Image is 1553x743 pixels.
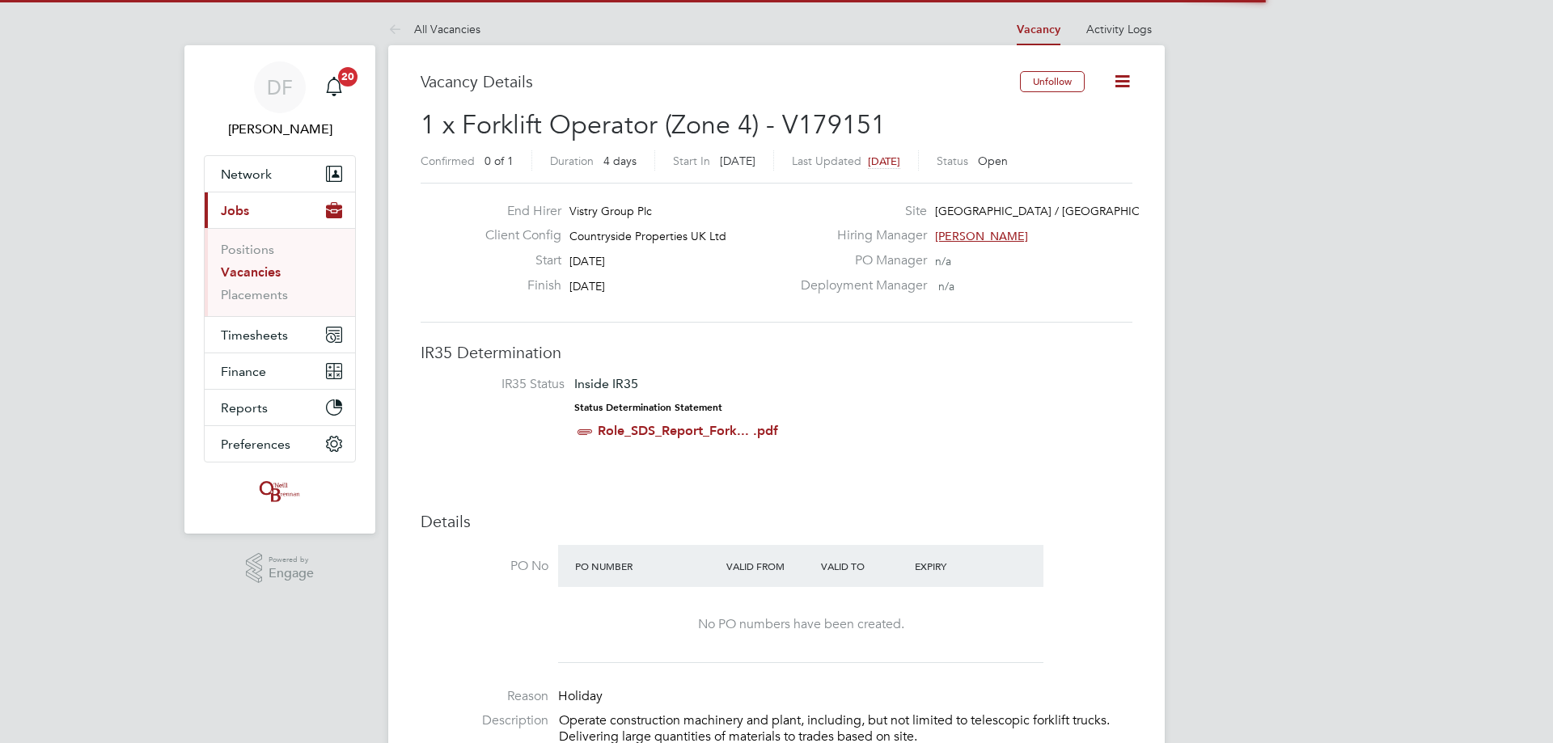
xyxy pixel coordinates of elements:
label: Description [421,712,548,729]
div: Valid To [817,551,912,580]
button: Preferences [205,426,355,462]
img: oneillandbrennan-logo-retina.png [256,479,303,504]
span: Network [221,167,272,182]
span: Jobs [221,203,249,218]
a: Vacancies [221,264,281,280]
label: Client Config [472,227,561,244]
label: Reason [421,688,548,705]
a: Go to home page [204,479,356,504]
a: Role_SDS_Report_Fork... .pdf [598,423,778,438]
span: 1 x Forklift Operator (Zone 4) - V179151 [421,109,886,141]
span: [DATE] [868,154,900,168]
h3: IR35 Determination [421,342,1132,363]
span: n/a [938,279,954,293]
span: Timesheets [221,327,288,343]
span: n/a [935,254,951,268]
span: Open [978,154,1008,168]
button: Reports [205,390,355,425]
label: Confirmed [421,154,475,168]
span: 4 days [603,154,637,168]
span: Finance [221,364,266,379]
label: Start In [673,154,710,168]
span: Countryside Properties UK Ltd [569,229,726,243]
label: Last Updated [792,154,861,168]
a: Positions [221,242,274,257]
a: Placements [221,287,288,302]
div: No PO numbers have been created. [574,616,1027,633]
div: Expiry [911,551,1005,580]
span: Reports [221,400,268,416]
h3: Vacancy Details [421,71,1020,92]
h3: Details [421,511,1132,532]
label: Site [791,203,927,220]
label: PO Manager [791,252,927,269]
span: DF [267,77,293,98]
div: PO Number [571,551,722,580]
a: 20 [318,61,350,113]
span: Dan Fry [204,120,356,139]
label: Hiring Manager [791,227,927,244]
a: DF[PERSON_NAME] [204,61,356,139]
button: Jobs [205,192,355,228]
span: Vistry Group Plc [569,204,652,218]
nav: Main navigation [184,45,375,534]
a: All Vacancies [388,22,480,36]
span: 0 of 1 [485,154,514,168]
button: Unfollow [1020,71,1085,92]
a: Powered byEngage [246,553,315,584]
span: Inside IR35 [574,376,638,391]
span: [DATE] [720,154,755,168]
span: Preferences [221,437,290,452]
label: Start [472,252,561,269]
span: Engage [269,567,314,580]
label: Duration [550,154,594,168]
button: Timesheets [205,317,355,353]
label: Finish [472,277,561,294]
span: 20 [338,67,358,87]
label: PO No [421,558,548,575]
label: IR35 Status [437,376,565,393]
span: [DATE] [569,254,605,268]
label: End Hirer [472,203,561,220]
button: Finance [205,353,355,389]
a: Vacancy [1017,23,1060,36]
button: Network [205,156,355,192]
label: Deployment Manager [791,277,927,294]
div: Valid From [722,551,817,580]
span: [GEOGRAPHIC_DATA] / [GEOGRAPHIC_DATA] [935,204,1179,218]
span: [PERSON_NAME] [935,229,1028,243]
span: Holiday [558,688,603,704]
span: [DATE] [569,279,605,293]
div: Jobs [205,228,355,316]
a: Activity Logs [1086,22,1152,36]
label: Status [937,154,968,168]
span: Powered by [269,553,314,567]
strong: Status Determination Statement [574,402,722,413]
